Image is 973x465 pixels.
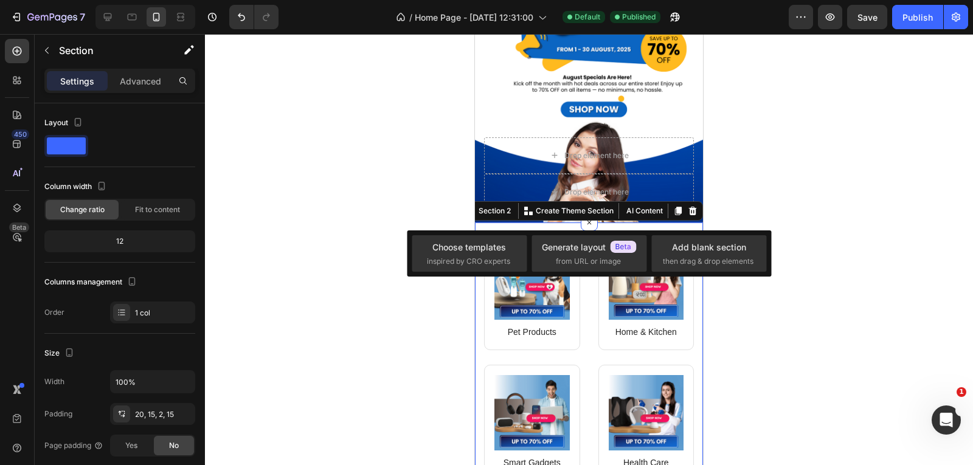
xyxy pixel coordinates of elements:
div: Add blank section [672,241,746,253]
input: Auto [111,371,195,393]
div: Size [44,345,77,362]
span: / [409,11,412,24]
img: Alt Image [134,341,209,416]
div: 20, 15, 2, 15 [135,409,192,420]
p: Settings [60,75,94,88]
span: Fit to content [135,204,180,215]
span: inspired by CRO experts [427,256,510,267]
div: Publish [902,11,933,24]
div: Beta [9,222,29,232]
span: then drag & drop elements [663,256,753,267]
span: Save [857,12,878,22]
p: Pet Products [21,292,94,305]
p: Smart Gadgets [21,422,94,435]
div: Drop element here [89,117,154,126]
p: Create Theme Section [61,171,139,182]
span: Published [622,12,656,22]
div: Padding [44,408,72,419]
div: Order [44,307,64,318]
img: Alt Image [19,211,95,286]
button: Save [847,5,887,29]
span: from URL or image [556,256,621,267]
span: 1 [957,387,966,397]
div: Drop element here [89,153,154,163]
span: No [169,440,179,451]
button: 7 [5,5,91,29]
div: 450 [12,129,29,139]
div: Columns management [44,274,139,291]
div: Generate layout [542,241,637,253]
p: Health Care [135,422,208,435]
button: AI Content [147,170,190,184]
img: Alt Image [134,211,209,286]
div: Column width [44,179,109,195]
iframe: Intercom live chat [932,405,961,435]
div: Page padding [44,440,103,451]
a: Image Title [19,341,95,416]
div: Undo/Redo [229,5,279,29]
a: Image Title [134,211,209,286]
div: 1 col [135,308,192,319]
a: Image Title [19,211,95,286]
div: 12 [47,233,193,250]
p: Home & Kitchen [135,292,208,305]
div: Layout [44,115,85,131]
p: Section [59,43,159,58]
button: Publish [892,5,943,29]
div: Width [44,376,64,387]
span: Default [575,12,600,22]
p: Advanced [120,75,161,88]
span: Home Page - [DATE] 12:31:00 [415,11,533,24]
a: Image Title [134,341,209,416]
div: Choose templates [432,241,506,253]
span: Change ratio [60,204,105,215]
img: Alt Image [19,341,95,416]
span: Yes [125,440,137,451]
div: Section 2 [1,171,38,182]
p: 7 [80,10,85,24]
